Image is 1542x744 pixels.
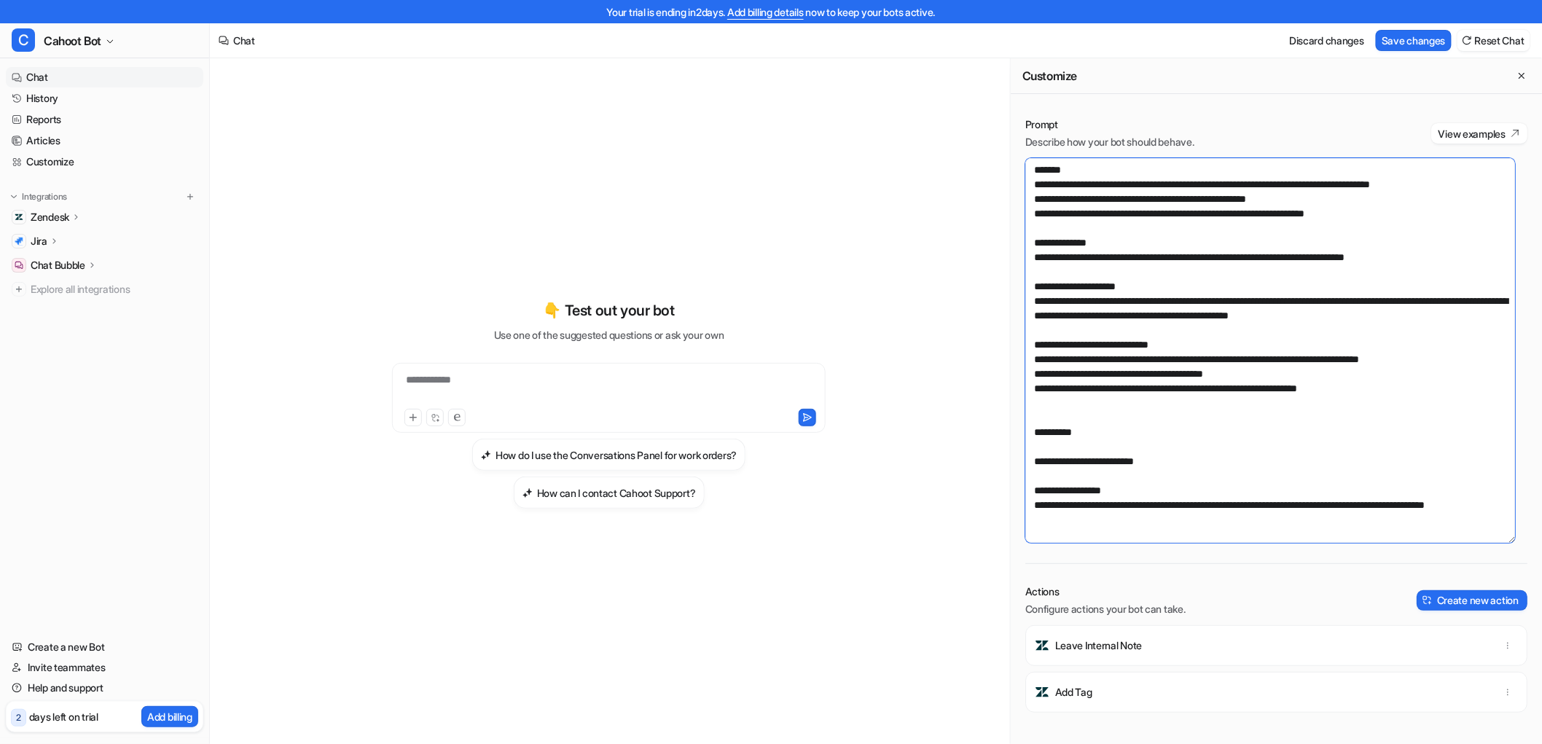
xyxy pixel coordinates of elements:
img: Jira [15,237,23,246]
p: Add Tag [1055,685,1092,700]
button: Save changes [1376,30,1452,51]
p: Add billing [147,709,192,724]
a: Articles [6,130,203,151]
p: Configure actions your bot can take. [1025,602,1186,616]
h3: How can I contact Cahoot Support? [537,485,696,501]
p: Prompt [1025,117,1194,132]
img: Zendesk [15,213,23,222]
p: Leave Internal Note [1055,638,1143,653]
img: How can I contact Cahoot Support? [523,487,533,498]
a: Create a new Bot [6,637,203,657]
a: Help and support [6,678,203,698]
p: 2 [16,711,21,724]
h3: How do I use the Conversations Panel for work orders? [496,447,737,463]
button: Reset Chat [1457,30,1530,51]
a: Chat [6,67,203,87]
div: Chat [233,33,255,48]
img: How do I use the Conversations Panel for work orders? [481,450,491,461]
button: Discard changes [1283,30,1370,51]
a: Invite teammates [6,657,203,678]
button: Integrations [6,189,71,204]
span: Explore all integrations [31,278,197,301]
p: Chat Bubble [31,258,85,273]
button: Create new action [1417,590,1527,611]
p: Jira [31,234,47,248]
button: Close flyout [1513,67,1530,85]
img: Add Tag icon [1035,685,1049,700]
span: C [12,28,35,52]
button: View examples [1431,123,1527,144]
img: Chat Bubble [15,261,23,270]
img: menu_add.svg [185,192,195,202]
p: Zendesk [31,210,69,224]
button: How can I contact Cahoot Support?How can I contact Cahoot Support? [514,477,705,509]
p: days left on trial [29,709,98,724]
p: Describe how your bot should behave. [1025,135,1194,149]
a: History [6,88,203,109]
p: Use one of the suggested questions or ask your own [494,327,724,342]
img: expand menu [9,192,19,202]
p: Integrations [22,191,67,203]
a: Explore all integrations [6,279,203,299]
img: reset [1462,35,1472,46]
a: Add billing details [727,6,804,18]
img: create-action-icon.svg [1422,595,1433,606]
button: Add billing [141,706,198,727]
img: explore all integrations [12,282,26,297]
a: Customize [6,152,203,172]
h2: Customize [1022,68,1077,83]
button: How do I use the Conversations Panel for work orders?How do I use the Conversations Panel for wor... [472,439,745,471]
img: Leave Internal Note icon [1035,638,1049,653]
a: Reports [6,109,203,130]
p: Actions [1025,584,1186,599]
p: 👇 Test out your bot [544,299,675,321]
span: Cahoot Bot [44,31,101,51]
